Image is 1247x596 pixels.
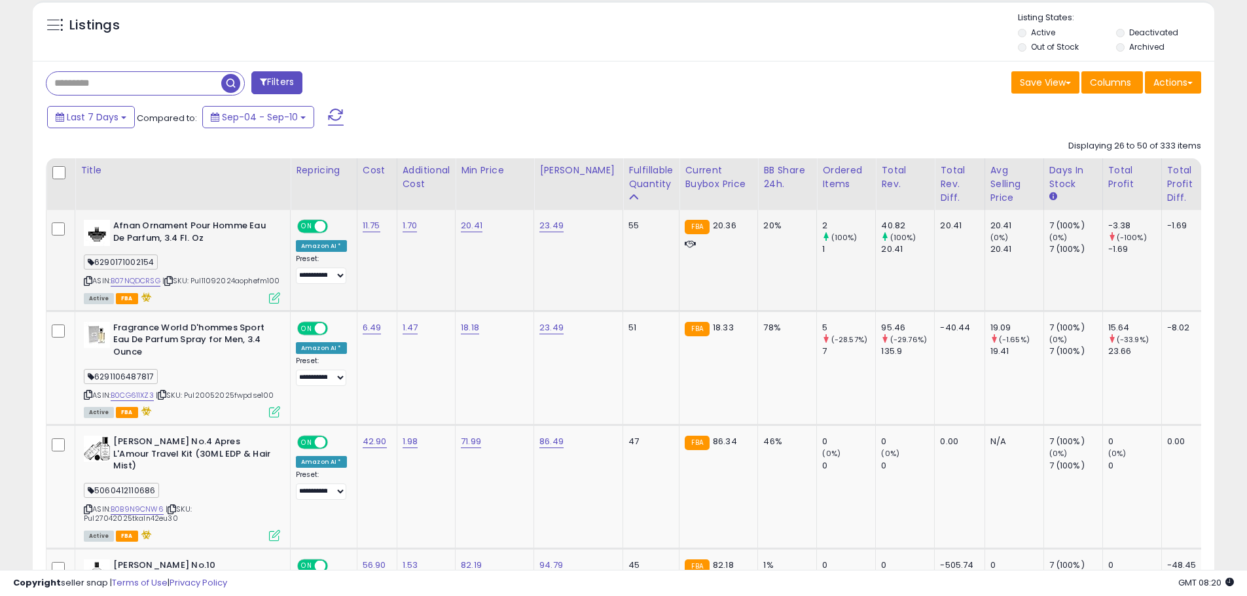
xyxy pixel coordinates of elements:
small: (0%) [1049,232,1068,243]
a: 23.49 [539,321,564,334]
a: 42.90 [363,435,387,448]
div: Preset: [296,254,347,284]
span: All listings currently available for purchase on Amazon [84,293,114,304]
div: 7 (100%) [1049,460,1102,472]
b: [PERSON_NAME] No.4 Apres L'Amour Travel Kit (30ML EDP & Hair Mist) [113,436,272,476]
div: -3.38 [1108,220,1161,232]
span: All listings currently available for purchase on Amazon [84,531,114,542]
img: 41ejoFX4mxL._SL40_.jpg [84,436,110,462]
div: 135.9 [881,345,934,357]
label: Archived [1129,41,1165,52]
a: 1.47 [403,321,418,334]
span: FBA [116,407,138,418]
div: 20.41 [940,220,974,232]
div: 7 (100%) [1049,436,1102,447]
h5: Listings [69,16,120,35]
button: Save View [1011,71,1079,94]
b: Fragrance World D'hommes Sport Eau De Parfum Spray for Men, 3.4 Ounce [113,322,272,362]
small: (-29.76%) [890,334,927,345]
div: 47 [628,436,669,447]
small: (-100%) [1117,232,1147,243]
div: 95.46 [881,322,934,334]
span: Columns [1090,76,1131,89]
span: | SKU: Pul27042025tkaln42eu30 [84,504,192,523]
small: (0%) [822,448,840,459]
a: Privacy Policy [170,576,227,589]
div: 1 [822,243,875,255]
div: 20.41 [881,243,934,255]
div: 0 [881,436,934,447]
span: Last 7 Days [67,111,118,124]
div: Current Buybox Price [685,164,752,191]
div: 0.00 [1167,436,1197,447]
a: 71.99 [461,435,481,448]
div: ASIN: [84,220,280,302]
div: 19.41 [990,345,1043,357]
div: BB Share 24h. [763,164,811,191]
i: hazardous material [138,292,152,302]
a: B0CG611XZ3 [111,390,154,401]
div: -8.02 [1167,322,1197,334]
small: (0%) [1108,448,1127,459]
button: Last 7 Days [47,106,135,128]
small: (0%) [1049,448,1068,459]
div: 5 [822,322,875,334]
span: ON [298,437,315,448]
a: 23.49 [539,219,564,232]
a: 1.98 [403,435,418,448]
span: 6291106487817 [84,369,158,384]
div: N/A [990,436,1034,447]
small: (0%) [1049,334,1068,345]
div: Preset: [296,357,347,386]
button: Columns [1081,71,1143,94]
small: (100%) [890,232,916,243]
div: Avg Selling Price [990,164,1038,205]
div: 7 [822,345,875,357]
div: 20% [763,220,806,232]
span: 18.33 [713,321,734,334]
small: FBA [685,436,709,450]
div: -1.69 [1167,220,1197,232]
strong: Copyright [13,576,61,589]
div: Additional Cost [403,164,450,191]
div: seller snap | | [13,577,227,589]
small: (-28.57%) [831,334,867,345]
a: 1.70 [403,219,418,232]
small: (0%) [990,232,1009,243]
div: 0 [822,460,875,472]
label: Deactivated [1129,27,1178,38]
div: 0 [822,436,875,447]
i: hazardous material [138,530,152,539]
div: 51 [628,322,669,334]
div: 23.66 [1108,345,1161,357]
a: Terms of Use [112,576,168,589]
div: 7 (100%) [1049,322,1102,334]
span: | SKU: Pul20052025fwpdse100 [156,390,274,400]
span: OFF [326,437,347,448]
small: FBA [685,322,709,336]
i: hazardous material [138,406,152,415]
div: ASIN: [84,322,280,416]
button: Sep-04 - Sep-10 [202,106,314,128]
span: All listings currently available for purchase on Amazon [84,407,114,418]
span: 86.34 [713,435,737,447]
div: 40.82 [881,220,934,232]
span: ON [298,323,315,334]
div: 78% [763,322,806,334]
div: 0 [881,460,934,472]
small: (-33.9%) [1117,334,1149,345]
small: Days In Stock. [1049,191,1057,203]
div: -40.44 [940,322,974,334]
div: 55 [628,220,669,232]
div: Displaying 26 to 50 of 333 items [1068,140,1201,152]
div: 0 [1108,436,1161,447]
span: OFF [326,221,347,232]
div: 7 (100%) [1049,345,1102,357]
div: 20.41 [990,243,1043,255]
div: Title [81,164,285,177]
div: Fulfillable Quantity [628,164,674,191]
label: Active [1031,27,1055,38]
div: 7 (100%) [1049,243,1102,255]
img: 31bl7rQZRzL._SL40_.jpg [84,220,110,246]
div: Cost [363,164,391,177]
